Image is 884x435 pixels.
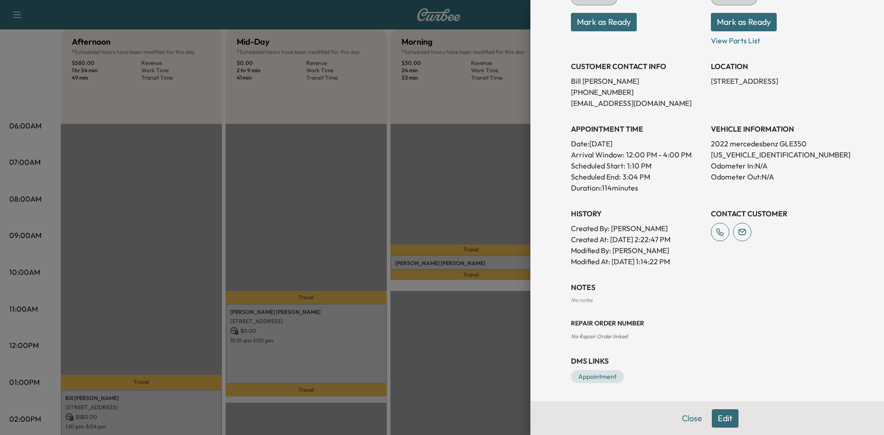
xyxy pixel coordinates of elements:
h3: CUSTOMER CONTACT INFO [571,61,704,72]
div: No notes [571,296,843,304]
p: Created At : [DATE] 2:22:47 PM [571,234,704,245]
p: [EMAIL_ADDRESS][DOMAIN_NAME] [571,98,704,109]
p: Modified At : [DATE] 1:14:22 PM [571,256,704,267]
p: Odometer Out: N/A [711,171,843,182]
p: Duration: 114 minutes [571,182,704,193]
h3: History [571,208,704,219]
span: 12:00 PM - 4:00 PM [626,149,692,160]
button: Mark as Ready [711,13,777,31]
h3: VEHICLE INFORMATION [711,123,843,134]
p: Arrival Window: [571,149,704,160]
p: Modified By : [PERSON_NAME] [571,245,704,256]
p: Scheduled End: [571,171,621,182]
p: 2022 mercedesbenz GLE350 [711,138,843,149]
p: Created By : [PERSON_NAME] [571,223,704,234]
span: No Repair Order linked [571,333,628,340]
p: 1:10 PM [627,160,651,171]
h3: NOTES [571,282,843,293]
p: 3:04 PM [622,171,650,182]
p: Bill [PERSON_NAME] [571,75,704,87]
button: Edit [712,409,739,428]
p: Odometer In: N/A [711,160,843,171]
a: Appointment [571,370,624,383]
button: Close [676,409,708,428]
h3: Repair Order number [571,319,843,328]
p: [STREET_ADDRESS] [711,75,843,87]
p: Date: [DATE] [571,138,704,149]
h3: LOCATION [711,61,843,72]
h3: APPOINTMENT TIME [571,123,704,134]
p: Scheduled Start: [571,160,625,171]
button: Mark as Ready [571,13,637,31]
p: [PHONE_NUMBER] [571,87,704,98]
h3: DMS Links [571,355,843,366]
p: View Parts List [711,31,843,46]
p: [US_VEHICLE_IDENTIFICATION_NUMBER] [711,149,843,160]
h3: CONTACT CUSTOMER [711,208,843,219]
